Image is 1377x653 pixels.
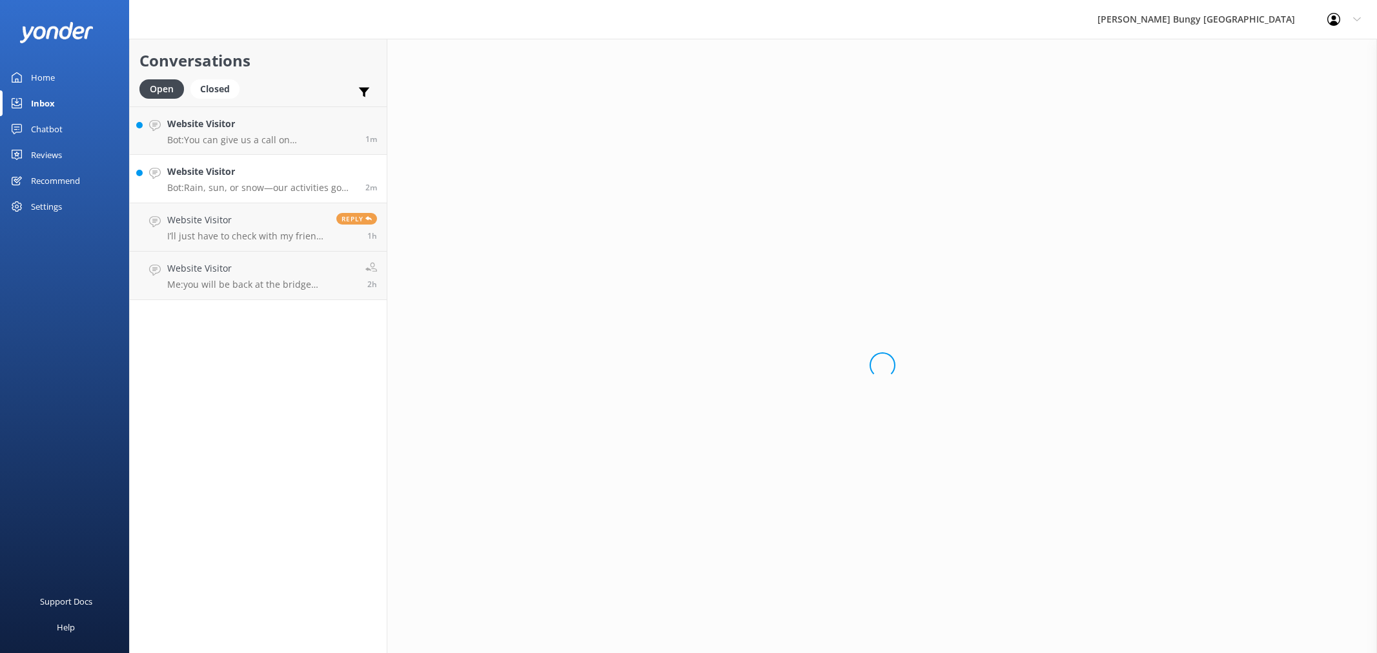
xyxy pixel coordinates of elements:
h4: Website Visitor [167,117,356,131]
a: Closed [190,81,246,95]
h4: Website Visitor [167,261,356,276]
p: Bot: Rain, sun, or snow—our activities go ahead in most weather conditions, and it makes for an e... [167,182,356,194]
div: Chatbot [31,116,63,142]
a: Website VisitorI’ll just have to check with my friends and will come back to book at middayReply1h [130,203,387,252]
p: Me: you will be back at the bridge approximately 2 - 2:30pm [167,279,356,290]
span: Aug 22 2025 10:46am (UTC +12:00) Pacific/Auckland [365,134,377,145]
span: Aug 22 2025 10:45am (UTC +12:00) Pacific/Auckland [365,182,377,193]
div: Closed [190,79,240,99]
p: I’ll just have to check with my friends and will come back to book at midday [167,230,327,242]
span: Reply [336,213,377,225]
h4: Website Visitor [167,165,356,179]
a: Website VisitorMe:you will be back at the bridge approximately 2 - 2:30pm2h [130,252,387,300]
div: Inbox [31,90,55,116]
img: yonder-white-logo.png [19,22,94,43]
div: Help [57,614,75,640]
span: Aug 22 2025 08:43am (UTC +12:00) Pacific/Auckland [367,279,377,290]
div: Reviews [31,142,62,168]
a: Website VisitorBot:Rain, sun, or snow—our activities go ahead in most weather conditions, and it ... [130,155,387,203]
div: Recommend [31,168,80,194]
a: Open [139,81,190,95]
h2: Conversations [139,48,377,73]
h4: Website Visitor [167,213,327,227]
a: Website VisitorBot:You can give us a call on [PHONE_NUMBER] or [PHONE_NUMBER] to chat with a crew... [130,106,387,155]
div: Home [31,65,55,90]
div: Settings [31,194,62,219]
div: Open [139,79,184,99]
p: Bot: You can give us a call on [PHONE_NUMBER] or [PHONE_NUMBER] to chat with a crew member. Our o... [167,134,356,146]
span: Aug 22 2025 09:06am (UTC +12:00) Pacific/Auckland [367,230,377,241]
div: Support Docs [40,588,92,614]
